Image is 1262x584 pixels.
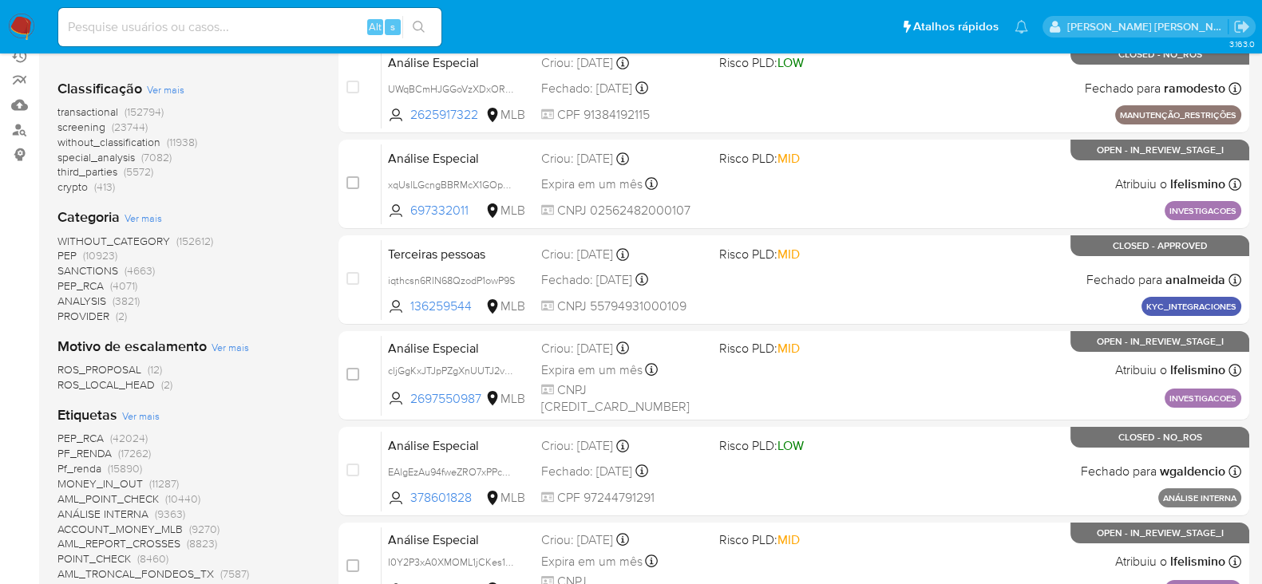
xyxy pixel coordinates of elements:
[1228,37,1254,50] span: 3.163.0
[390,19,395,34] span: s
[369,19,382,34] span: Alt
[1067,19,1228,34] p: andrea.asantos@mercadopago.com.br
[58,17,441,37] input: Pesquise usuários ou casos...
[1015,20,1028,34] a: Notificações
[402,16,435,38] button: search-icon
[1233,18,1250,35] a: Sair
[913,18,999,35] span: Atalhos rápidos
